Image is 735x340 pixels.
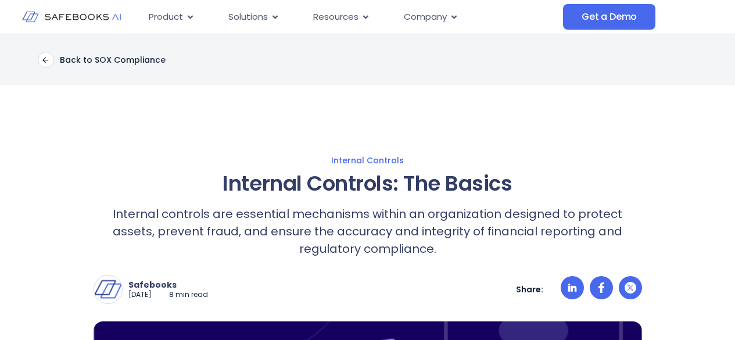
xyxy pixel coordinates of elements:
span: Resources [313,10,358,24]
h1: Internal Controls: The Basics [94,171,642,196]
p: [DATE] [128,290,152,300]
span: Solutions [228,10,268,24]
span: Company [404,10,447,24]
a: Internal Controls [12,155,723,166]
nav: Menu [139,6,563,28]
p: Share: [516,284,543,295]
div: Menu Toggle [139,6,563,28]
img: Safebooks [94,275,122,303]
p: Safebooks [128,280,208,290]
a: Back to SOX Compliance [38,52,166,68]
p: 8 min read [169,290,208,300]
p: Back to SOX Compliance [60,55,166,65]
span: Product [149,10,183,24]
span: Get a Demo [582,11,637,23]
a: Get a Demo [563,4,655,30]
p: Internal controls are essential mechanisms within an organization designed to protect assets, pre... [94,205,642,257]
